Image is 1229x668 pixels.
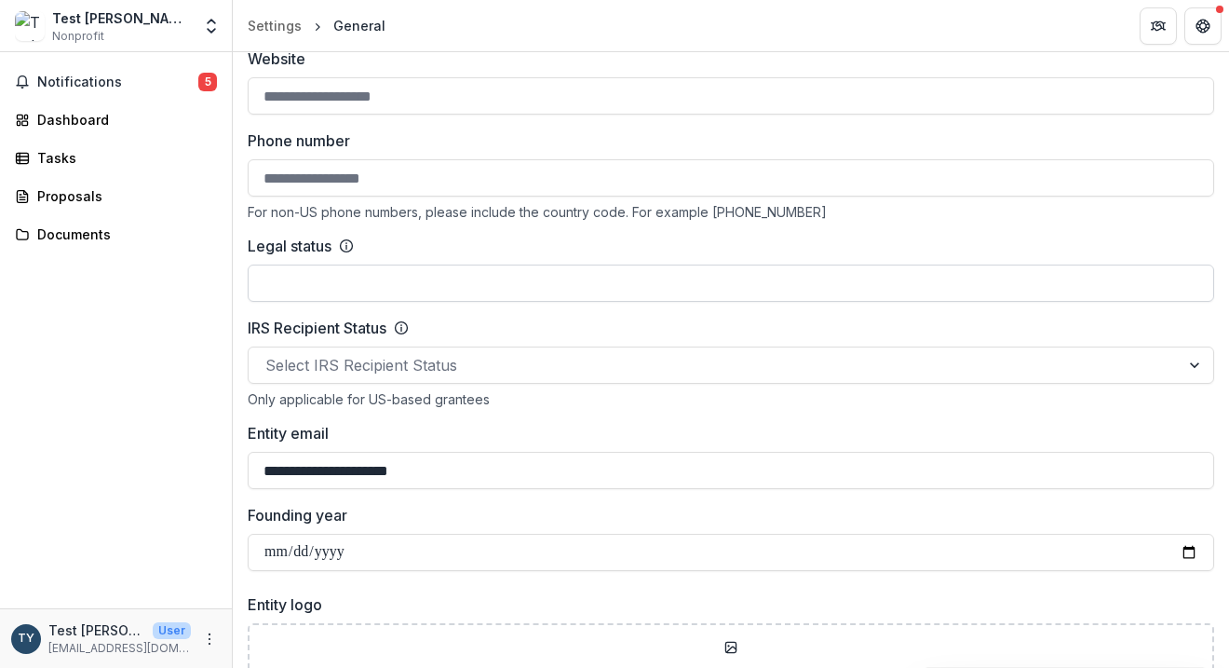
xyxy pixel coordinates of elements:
[198,628,221,650] button: More
[37,186,209,206] div: Proposals
[248,235,331,257] label: Legal status
[240,12,393,39] nav: breadcrumb
[7,67,224,97] button: Notifications5
[248,504,1203,526] label: Founding year
[333,16,385,35] div: General
[7,181,224,211] a: Proposals
[240,12,309,39] a: Settings
[48,620,145,640] p: Test [PERSON_NAME]
[18,633,34,645] div: Test Andreas Y
[248,16,302,35] div: Settings
[248,48,1203,70] label: Website
[248,391,1214,407] div: Only applicable for US-based grantees
[37,148,209,168] div: Tasks
[1184,7,1222,45] button: Get Help
[37,225,209,244] div: Documents
[198,73,217,91] span: 5
[248,317,386,339] label: IRS Recipient Status
[153,622,191,639] p: User
[248,130,1203,152] label: Phone number
[198,7,224,45] button: Open entity switcher
[1140,7,1177,45] button: Partners
[15,11,45,41] img: Test Andreas Org
[48,640,191,657] p: [EMAIL_ADDRESS][DOMAIN_NAME]
[7,143,224,173] a: Tasks
[248,422,1203,444] label: Entity email
[7,219,224,250] a: Documents
[52,8,191,28] div: Test [PERSON_NAME]
[248,204,1214,220] div: For non-US phone numbers, please include the country code. For example [PHONE_NUMBER]
[37,110,209,130] div: Dashboard
[7,104,224,135] a: Dashboard
[52,28,104,45] span: Nonprofit
[248,593,1203,616] label: Entity logo
[37,75,198,90] span: Notifications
